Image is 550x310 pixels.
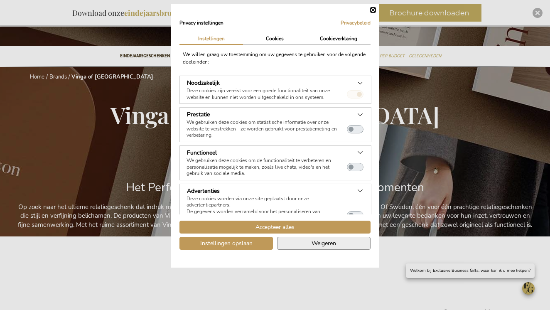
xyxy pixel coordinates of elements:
[312,239,336,248] span: Weigeren
[187,119,347,139] p: We gebruiken deze cookies om statistische informatie over onze website te verstrekken - ze worden...
[357,186,363,196] button: Meer over: Advertenties
[179,237,273,250] button: Instellingen opslaan cookie
[200,239,253,248] span: Instellingen opslaan
[179,19,269,27] h2: Privacy instellingen
[357,78,363,88] button: Meer over: Noodzakelijk
[187,196,347,209] p: Deze cookies worden via onze site geplaatst door onze advertentiepartners.
[371,7,376,12] button: Sluiten
[187,157,347,177] p: We gebruiken deze cookies om de functionaliteit te verbeteren en personalisatie mogelijk te maken...
[357,148,363,157] button: Meer over: Functioneel
[179,34,243,44] button: Instellingen
[255,223,295,231] span: Accepteer alles
[187,148,217,157] button: Functioneel
[187,209,347,234] p: De gegevens worden verzameld voor het personaliseren van advertenties en het meten van de effecti...
[357,110,363,119] button: Meer over: Prestatie
[341,20,371,26] a: Privacybeleid
[347,163,363,171] button: Functioneel
[277,237,371,250] button: Alle cookies weigeren
[187,187,220,195] h3: Advertenties
[187,110,210,119] button: Prestatie
[243,34,307,44] button: Cookies
[179,51,371,66] div: We willen graag uw toestemming om uw gegevens te gebruiken voor de volgende doeleinden:
[187,186,220,196] button: Advertenties
[187,78,220,88] button: Noodzakelijk
[347,211,363,219] button: Advertenties
[179,221,371,234] button: Accepteer alle cookies
[187,79,220,87] h3: Noodzakelijk
[347,125,363,133] button: Prestatie
[187,88,347,101] p: Deze cookies zijn vereist voor een goede functionaliteit van onze website en kunnen niet worden u...
[307,34,371,44] button: Cookieverklaring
